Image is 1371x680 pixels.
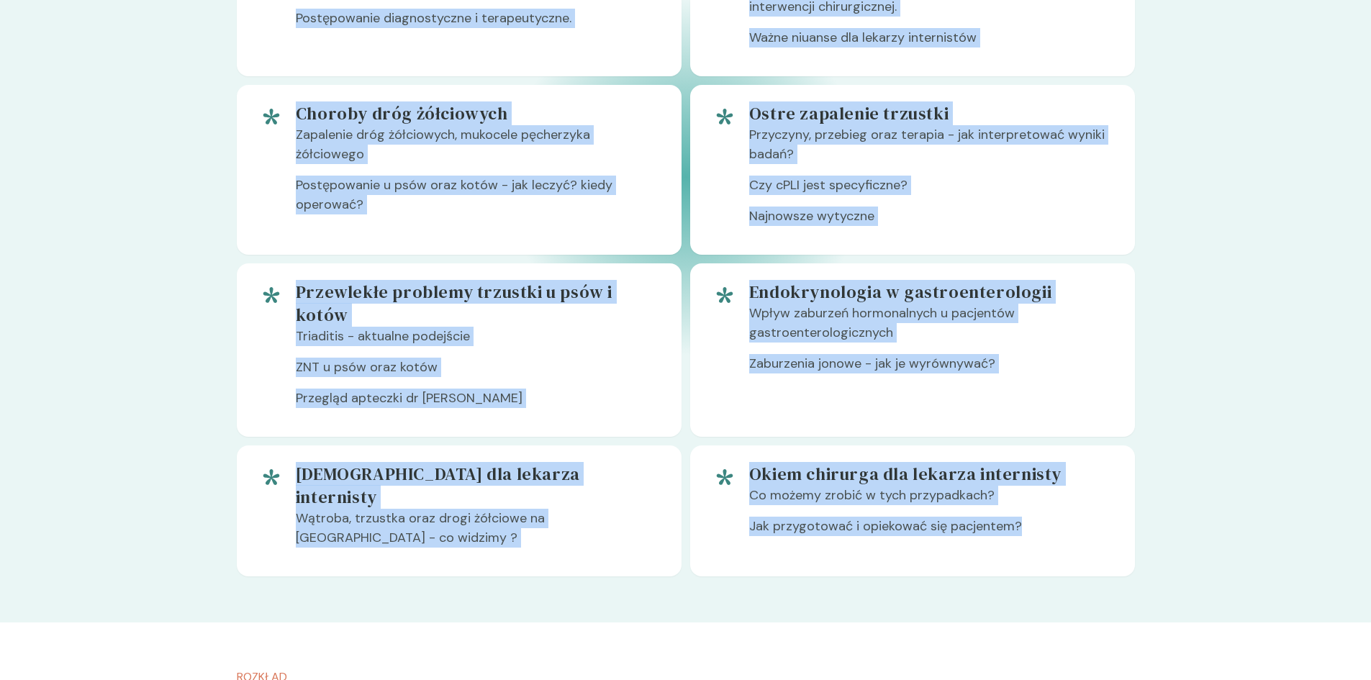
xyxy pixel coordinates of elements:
p: Triaditis - aktualne podejście [296,327,659,358]
p: Jak przygotować i opiekować się pacjentem? [749,517,1112,548]
h5: Ostre zapalenie trzustki [749,102,1112,125]
p: Zapalenie dróg żółciowych, mukocele pęcherzyka żółciowego [296,125,659,176]
h5: Choroby dróg żółciowych [296,102,659,125]
h5: Przewlekłe problemy trzustki u psów i kotów [296,281,659,327]
p: Wątroba, trzustka oraz drogi żółciowe na [GEOGRAPHIC_DATA] - co widzimy ? [296,509,659,559]
p: ZNT u psów oraz kotów [296,358,659,389]
h5: Endokrynologia w gastroenterologii [749,281,1112,304]
p: Postępowanie u psów oraz kotów - jak leczyć? kiedy operować? [296,176,659,226]
p: Ważne niuanse dla lekarzy internistów [749,28,1112,59]
h5: Okiem chirurga dla lekarza internisty [749,463,1112,486]
p: Postępowanie diagnostyczne i terapeutyczne. [296,9,659,40]
p: Przyczyny, przebieg oraz terapia - jak interpretować wyniki badań? [749,125,1112,176]
p: Najnowsze wytyczne [749,207,1112,237]
p: Czy cPLI jest specyficzne? [749,176,1112,207]
p: Co możemy zrobić w tych przypadkach? [749,486,1112,517]
p: Zaburzenia jonowe - jak je wyrównywać? [749,354,1112,385]
h5: [DEMOGRAPHIC_DATA] dla lekarza internisty [296,463,659,509]
p: Przegląd apteczki dr [PERSON_NAME] [296,389,659,420]
p: Wpływ zaburzeń hormonalnych u pacjentów gastroenterologicznych [749,304,1112,354]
